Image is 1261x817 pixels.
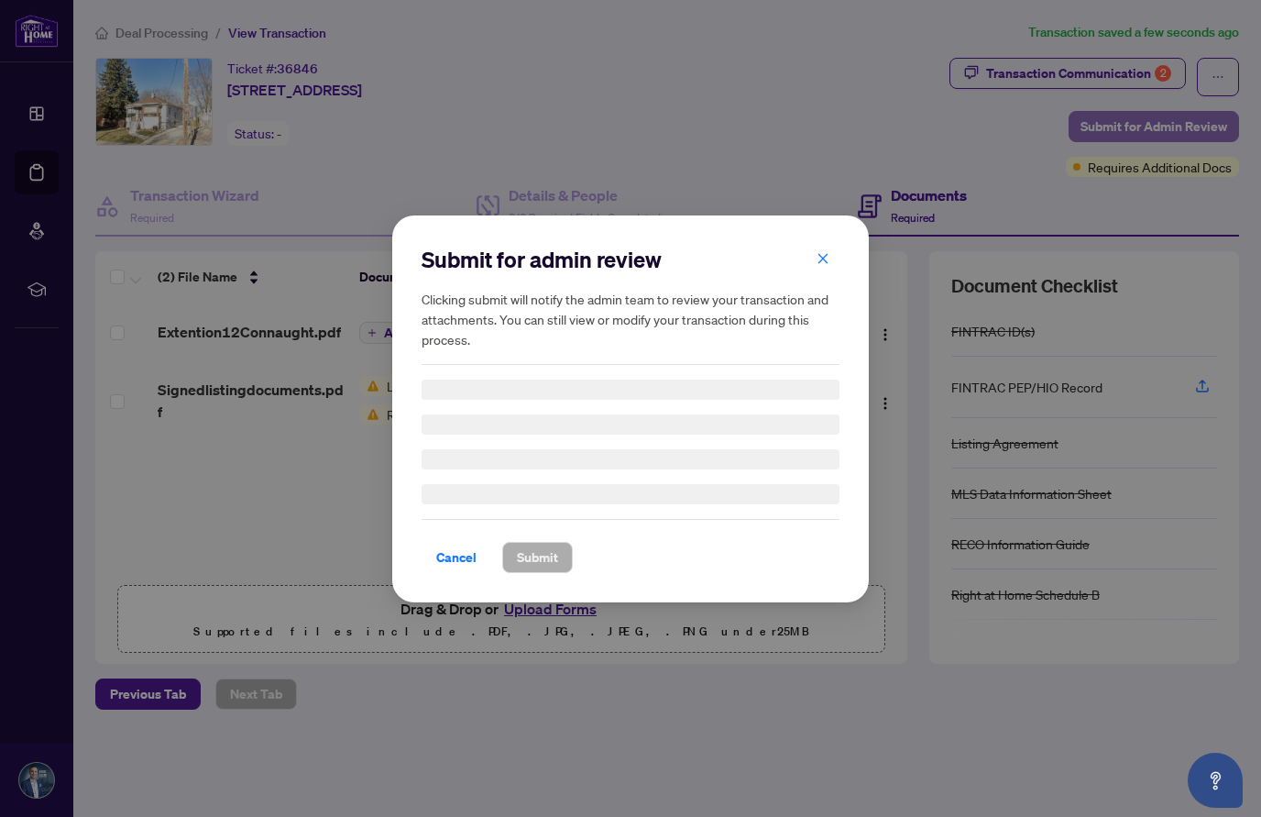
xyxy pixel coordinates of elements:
[817,251,829,264] span: close
[422,289,839,349] h5: Clicking submit will notify the admin team to review your transaction and attachments. You can st...
[1188,753,1243,808] button: Open asap
[422,245,839,274] h2: Submit for admin review
[422,542,491,573] button: Cancel
[502,542,573,573] button: Submit
[436,543,477,572] span: Cancel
